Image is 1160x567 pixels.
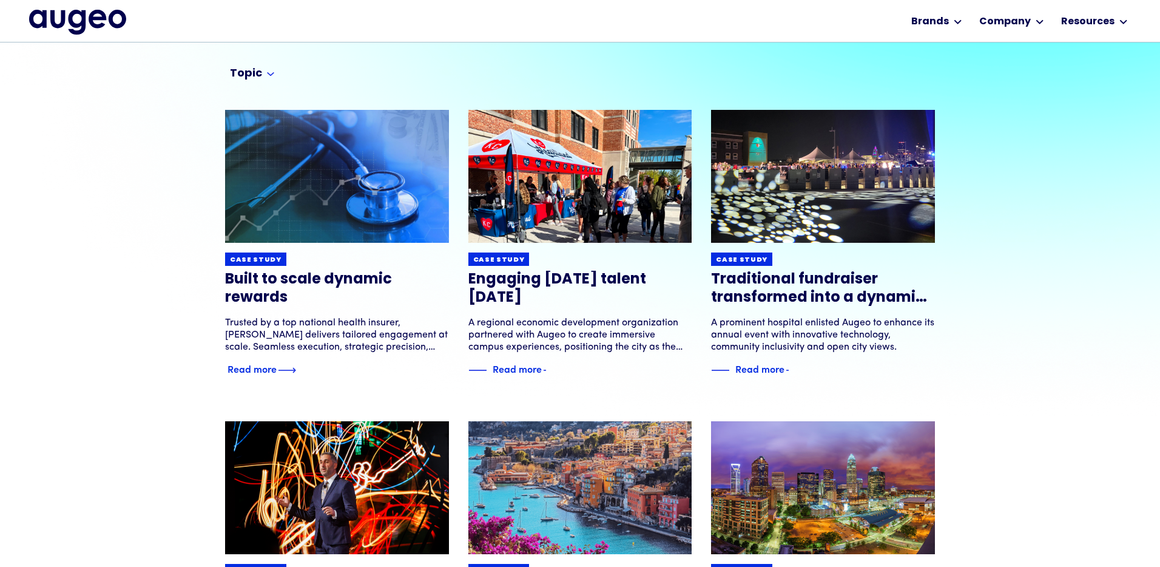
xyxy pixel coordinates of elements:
[230,256,282,265] div: Case study
[29,10,126,34] a: home
[225,271,449,307] h3: Built to scale dynamic rewards
[230,67,262,81] div: Topic
[711,271,935,307] h3: Traditional fundraiser transformed into a dynamic experience
[1061,15,1114,29] div: Resources
[911,15,949,29] div: Brands
[225,317,449,353] div: Trusted by a top national health insurer, [PERSON_NAME] delivers tailored engagement at scale. Se...
[468,271,692,307] h3: Engaging [DATE] talent [DATE]
[468,317,692,353] div: A regional economic development organization partnered with Augeo to create immersive campus expe...
[468,363,487,378] img: Blue decorative line
[711,317,935,353] div: A prominent hospital enlisted Augeo to enhance its annual event with innovative technology, commu...
[979,15,1031,29] div: Company
[493,361,542,376] div: Read more
[468,110,692,378] a: Case studyEngaging [DATE] talent [DATE]A regional economic development organization partnered wit...
[711,110,935,378] a: Case studyTraditional fundraiser transformed into a dynamic experienceA prominent hospital enlist...
[29,10,126,34] img: Augeo's full logo in midnight blue.
[711,363,729,378] img: Blue decorative line
[735,361,784,376] div: Read more
[278,363,296,378] img: Blue text arrow
[225,110,449,378] a: Case studyBuilt to scale dynamic rewardsTrusted by a top national health insurer, [PERSON_NAME] d...
[786,363,804,378] img: Blue text arrow
[267,72,274,76] img: Arrow symbol in bright blue pointing down to indicate an expanded section.
[716,256,767,265] div: Case study
[228,361,277,376] div: Read more
[543,363,561,378] img: Blue text arrow
[473,256,525,265] div: Case study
